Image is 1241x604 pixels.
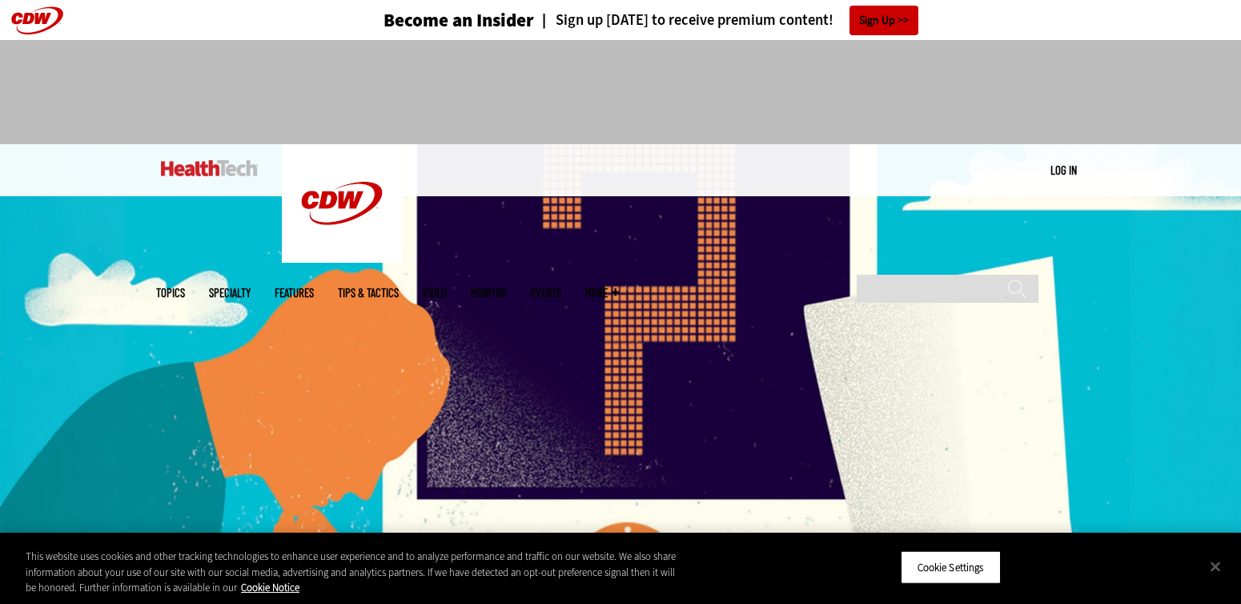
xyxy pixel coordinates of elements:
[282,250,402,267] a: CDW
[585,287,619,299] span: More
[282,144,402,263] img: Home
[1050,163,1077,177] a: Log in
[849,6,918,35] a: Sign Up
[275,287,314,299] a: Features
[471,287,507,299] a: MonITor
[241,581,299,594] a: More information about your privacy
[531,287,561,299] a: Events
[384,11,534,30] h3: Become an Insider
[1198,549,1233,584] button: Close
[329,56,912,128] iframe: advertisement
[423,287,447,299] a: Video
[209,287,251,299] span: Specialty
[901,550,1001,584] button: Cookie Settings
[156,287,185,299] span: Topics
[1050,162,1077,179] div: User menu
[161,160,258,176] img: Home
[323,11,534,30] a: Become an Insider
[26,549,683,596] div: This website uses cookies and other tracking technologies to enhance user experience and to analy...
[534,13,833,28] a: Sign up [DATE] to receive premium content!
[338,287,399,299] a: Tips & Tactics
